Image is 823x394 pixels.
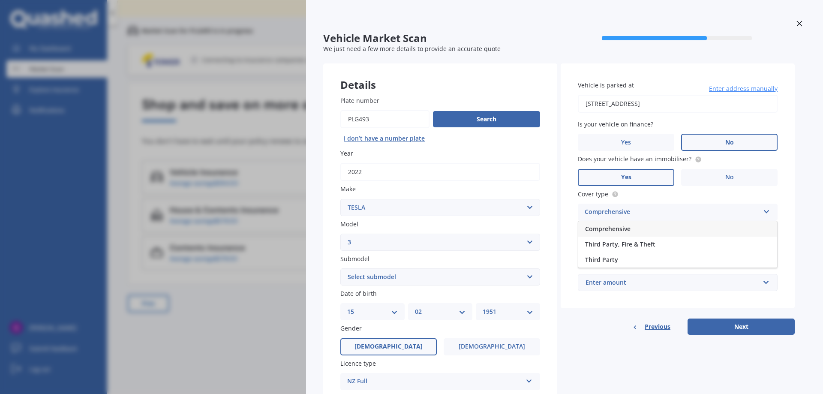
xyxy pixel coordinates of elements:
[578,155,691,163] span: Does your vehicle have an immobiliser?
[354,343,423,350] span: [DEMOGRAPHIC_DATA]
[340,149,353,157] span: Year
[347,376,522,387] div: NZ Full
[340,163,540,181] input: YYYY
[340,185,356,193] span: Make
[585,240,655,248] span: Third Party, Fire & Theft
[340,96,379,105] span: Plate number
[585,207,760,217] div: Comprehensive
[433,111,540,127] button: Search
[709,84,778,93] span: Enter address manually
[688,319,795,335] button: Next
[340,359,376,367] span: Licence type
[340,255,369,263] span: Submodel
[578,120,653,128] span: Is your vehicle on finance?
[340,110,430,128] input: Enter plate number
[725,139,734,146] span: No
[459,343,525,350] span: [DEMOGRAPHIC_DATA]
[323,45,501,53] span: We just need a few more details to provide an accurate quote
[585,225,631,233] span: Comprehensive
[340,289,377,298] span: Date of birth
[621,139,631,146] span: Yes
[585,256,618,264] span: Third Party
[578,190,608,198] span: Cover type
[323,32,559,45] span: Vehicle Market Scan
[586,278,760,287] div: Enter amount
[340,220,358,228] span: Model
[725,174,734,181] span: No
[578,81,634,89] span: Vehicle is parked at
[621,174,631,181] span: Yes
[340,325,362,333] span: Gender
[323,63,557,89] div: Details
[645,320,670,333] span: Previous
[340,132,428,145] button: I don’t have a number plate
[578,95,778,113] input: Enter address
